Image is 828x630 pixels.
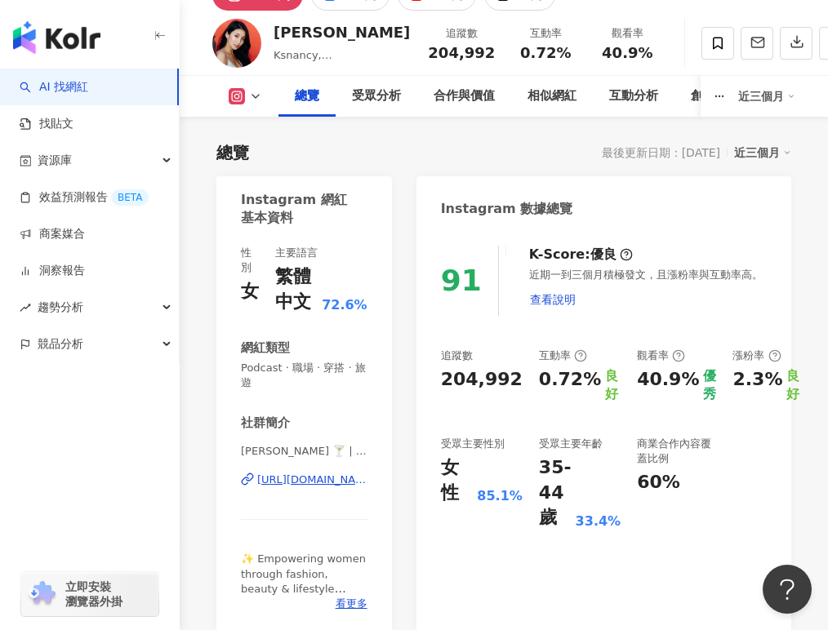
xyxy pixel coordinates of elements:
[514,25,576,42] div: 互動率
[20,263,85,279] a: 洞察報告
[605,367,621,404] div: 良好
[241,246,259,275] div: 性別
[539,437,603,451] div: 受眾主要年齡
[212,19,261,68] img: KOL Avatar
[539,367,601,404] div: 0.72%
[576,512,621,530] div: 33.4%
[336,597,367,611] span: 看更多
[441,348,473,363] div: 追蹤數
[20,226,85,242] a: 商案媒合
[441,367,523,393] div: 204,992
[20,79,88,95] a: searchAI 找網紅
[428,25,495,42] div: 追蹤數
[441,200,573,218] div: Instagram 數據總覽
[637,470,680,495] div: 60%
[738,83,795,109] div: 近三個月
[477,487,523,505] div: 85.1%
[216,141,249,164] div: 總覽
[441,264,482,297] div: 91
[609,87,658,106] div: 互動分析
[529,268,767,315] div: 近期一到三個月積極發文，且漲粉率與互動率高。
[637,367,699,404] div: 40.9%
[596,25,658,42] div: 觀看率
[539,455,572,530] div: 35-44 歲
[763,565,812,614] iframe: Help Scout Beacon - Open
[441,437,505,451] div: 受眾主要性別
[20,302,31,313] span: rise
[528,87,576,106] div: 相似網紅
[703,367,716,404] div: 優秀
[295,87,319,106] div: 總覽
[520,45,571,61] span: 0.72%
[441,455,474,506] div: 女性
[13,21,100,54] img: logo
[241,339,290,357] div: 網紅類型
[734,142,791,163] div: 近三個月
[602,146,720,159] div: 最後更新日期：[DATE]
[274,49,407,78] span: Ksnancy, [PERSON_NAME], ntsai25
[65,579,122,609] span: 立即安裝 瀏覽器外掛
[241,279,259,304] div: 女
[20,189,149,206] a: 效益預測報告BETA
[637,348,685,363] div: 觀看率
[786,367,799,404] div: 良好
[38,326,83,362] span: 競品分析
[20,116,73,132] a: 找貼文
[352,87,401,106] div: 受眾分析
[275,246,318,260] div: 主要語言
[637,437,716,466] div: 商業合作內容覆蓋比例
[257,472,367,487] div: [URL][DOMAIN_NAME]
[38,142,72,179] span: 資源庫
[529,283,576,316] button: 查看說明
[241,472,367,487] a: [URL][DOMAIN_NAME]
[434,87,495,106] div: 合作與價值
[38,289,83,326] span: 趨勢分析
[529,246,633,264] div: K-Score :
[602,45,652,61] span: 40.9%
[428,44,495,61] span: 204,992
[322,296,367,314] span: 72.6%
[539,348,587,363] div: 互動率
[26,581,58,607] img: chrome extension
[274,22,410,42] div: [PERSON_NAME]
[590,246,617,264] div: 優良
[241,191,359,228] div: Instagram 網紅基本資料
[21,572,158,616] a: chrome extension立即安裝 瀏覽器外掛
[241,361,367,390] span: Podcast · 職場 · 穿搭 · 旅遊
[691,87,764,106] div: 創作內容分析
[241,444,367,459] span: [PERSON_NAME] 🍸 | ntsai25
[732,348,781,363] div: 漲粉率
[732,367,782,393] div: 2.3%
[530,293,576,306] span: 查看說明
[241,415,290,432] div: 社群簡介
[275,264,318,315] div: 繁體中文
